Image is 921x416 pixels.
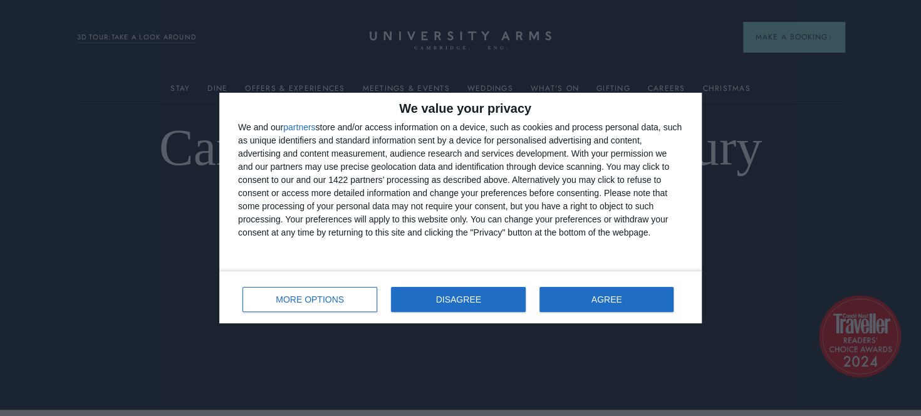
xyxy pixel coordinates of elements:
[591,295,622,304] span: AGREE
[219,93,702,323] div: qc-cmp2-ui
[276,295,344,304] span: MORE OPTIONS
[391,287,526,312] button: DISAGREE
[238,102,683,115] h2: We value your privacy
[436,295,481,304] span: DISAGREE
[539,287,674,312] button: AGREE
[238,121,683,239] div: We and our store and/or access information on a device, such as cookies and process personal data...
[283,123,315,132] button: partners
[242,287,377,312] button: MORE OPTIONS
